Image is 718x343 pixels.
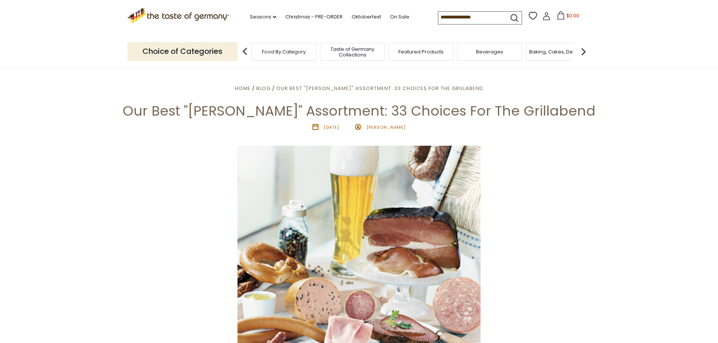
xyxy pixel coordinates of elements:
a: Our Best "[PERSON_NAME]" Assortment: 33 Choices For The Grillabend [276,85,483,92]
span: [PERSON_NAME] [366,124,406,130]
time: [DATE] [324,124,339,130]
a: Blog [256,85,271,92]
span: $0.00 [566,12,579,19]
a: Christmas - PRE-ORDER [285,13,343,21]
img: next arrow [576,44,591,59]
a: Taste of Germany Collections [322,46,383,58]
button: $0.00 [552,11,584,23]
h1: Our Best "[PERSON_NAME]" Assortment: 33 Choices For The Grillabend [23,102,695,119]
a: Beverages [476,49,503,55]
a: Featured Products [398,49,444,55]
a: Food By Category [262,49,306,55]
a: Home [235,85,251,92]
a: Seasons [250,13,276,21]
a: On Sale [390,13,409,21]
a: Oktoberfest [352,13,381,21]
img: previous arrow [237,44,253,59]
p: Choice of Categories [127,42,237,61]
a: Baking, Cakes, Desserts [529,49,588,55]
